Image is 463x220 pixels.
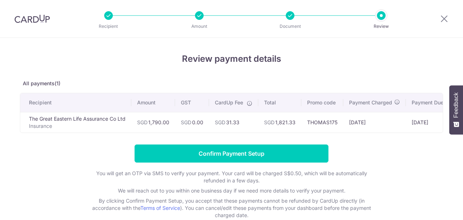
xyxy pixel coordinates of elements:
[264,119,275,125] span: SGD
[263,23,317,30] p: Document
[215,119,225,125] span: SGD
[20,52,443,65] h4: Review payment details
[209,112,258,133] td: 31.33
[82,23,135,30] p: Recipient
[29,122,126,130] p: Insurance
[258,112,301,133] td: 1,821.33
[349,99,392,106] span: Payment Charged
[175,112,209,133] td: 0.00
[181,119,191,125] span: SGD
[137,119,148,125] span: SGD
[453,92,459,118] span: Feedback
[301,112,343,133] td: THOMAS175
[20,112,131,133] td: The Great Eastern Life Assurance Co Ltd
[20,80,443,87] p: All payments(1)
[131,112,175,133] td: 1,790.00
[258,93,301,112] th: Total
[135,144,328,163] input: Confirm Payment Setup
[215,99,243,106] span: CardUp Fee
[20,93,131,112] th: Recipient
[412,99,443,106] span: Payment Due
[87,187,376,194] p: We will reach out to you within one business day if we need more details to verify your payment.
[131,93,175,112] th: Amount
[173,23,226,30] p: Amount
[87,170,376,184] p: You will get an OTP via SMS to verify your payment. Your card will be charged S$0.50, which will ...
[406,112,457,133] td: [DATE]
[140,205,180,211] a: Terms of Service
[14,14,50,23] img: CardUp
[343,112,406,133] td: [DATE]
[449,85,463,134] button: Feedback - Show survey
[87,197,376,219] p: By clicking Confirm Payment Setup, you accept that these payments cannot be refunded by CardUp di...
[301,93,343,112] th: Promo code
[175,93,209,112] th: GST
[354,23,408,30] p: Review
